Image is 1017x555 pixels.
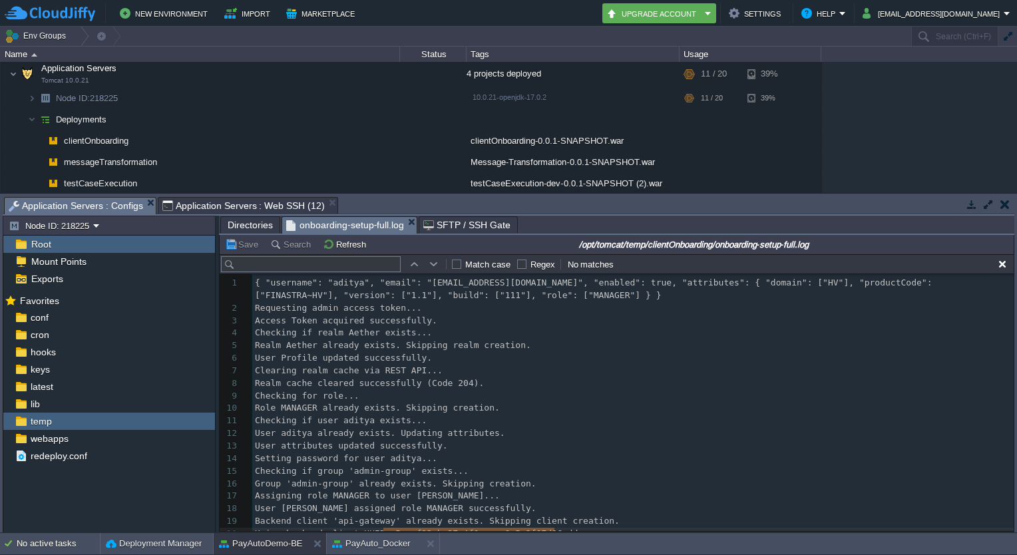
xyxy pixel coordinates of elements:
div: 7 [220,365,240,377]
img: AMDAwAAAACH5BAEAAAAALAAAAAABAAEAAAICRAEAOw== [9,61,17,87]
span: Realm Aether already exists. Skipping realm creation. [255,340,531,350]
span: User aditya already exists. Updating attributes. [255,428,505,438]
a: Exports [29,273,65,285]
a: latest [28,381,55,393]
span: Setting password for user aditya... [255,453,437,463]
div: 4 projects deployed [467,61,680,87]
img: AMDAwAAAACH5BAEAAAAALAAAAAABAAEAAAICRAEAOw== [28,88,36,108]
div: 11 [220,415,240,427]
img: AMDAwAAAACH5BAEAAAAALAAAAAABAAEAAAICRAEAOw== [44,152,63,172]
div: 3 [220,315,240,327]
img: AMDAwAAAACH5BAEAAAAALAAAAAABAAEAAAICRAEAOw== [36,130,44,151]
button: Refresh [323,238,370,250]
span: User attributes updated successfully. [255,441,448,451]
button: [EMAIL_ADDRESS][DOMAIN_NAME] [863,5,1004,21]
div: 39% [747,61,791,87]
div: 14 [220,453,240,465]
div: 17 [220,490,240,502]
div: 11 / 20 [701,88,723,108]
span: SFTP / SSH Gate [423,217,510,233]
span: Application Servers : Configs [9,198,143,214]
button: Save [225,238,262,250]
button: Marketplace [286,5,359,21]
img: AMDAwAAAACH5BAEAAAAALAAAAAABAAEAAAICRAEAOw== [36,88,55,108]
div: 18 [220,502,240,515]
div: 16 [220,478,240,490]
a: keys [28,363,52,375]
span: messageTransformation [63,156,159,168]
span: Access Token acquired successfully. [255,315,437,325]
button: Upgrade Account [606,5,701,21]
span: Tomcat 10.0.21 [41,77,89,85]
span: Checking for role... [255,391,359,401]
span: Using backend client UUID: [255,528,391,538]
button: Deployment Manager [106,537,202,550]
a: temp [28,415,54,427]
div: 8 [220,377,240,390]
span: Checking if realm Aether exists... [255,327,432,337]
span: Checking if user aditya exists... [255,415,427,425]
div: Usage [680,47,821,62]
a: Node ID:218225 [55,92,120,104]
button: PayAuto_Docker [332,537,411,550]
a: webapps [28,433,71,445]
span: Root [29,238,53,250]
span: Application Servers : Web SSH (12) [162,198,325,214]
div: 5 [220,339,240,352]
a: cron [28,329,51,341]
span: Directories [228,217,273,233]
span: Backend client 'api-gateway' already exists. Skipping client creation. [255,516,620,526]
div: 10 [220,402,240,415]
span: 10.0.21-openjdk-17.0.2 [473,93,546,101]
a: testCaseExecution [63,178,139,189]
img: AMDAwAAAACH5BAEAAAAALAAAAAABAAEAAAICRAEAOw== [36,173,44,194]
a: Mount Points [29,256,89,268]
a: Favorites [17,295,61,306]
img: AMDAwAAAACH5BAEAAAAALAAAAAABAAEAAAICRAEAOw== [44,173,63,194]
span: Assigning role MANAGER to user [PERSON_NAME]... [255,490,500,500]
label: Regex [530,260,555,270]
div: 11 / 20 [701,61,727,87]
span: e5caaf23-be37-4f0e-aae9-5a3f87d96add [391,528,578,538]
a: conf [28,311,51,323]
span: Clearing realm cache via REST API... [255,365,443,375]
a: Deployments [55,114,108,125]
div: 20 [220,528,240,540]
button: PayAutoDemo-BE [219,537,303,550]
img: AMDAwAAAACH5BAEAAAAALAAAAAABAAEAAAICRAEAOw== [18,61,37,87]
a: hooks [28,346,58,358]
div: 1 [220,277,240,289]
img: AMDAwAAAACH5BAEAAAAALAAAAAABAAEAAAICRAEAOw== [44,130,63,151]
div: 15 [220,465,240,478]
a: lib [28,398,42,410]
a: clientOnboarding [63,135,130,146]
button: Import [224,5,274,21]
button: Help [801,5,839,21]
button: Search [270,238,315,250]
span: User [PERSON_NAME] assigned role MANAGER successfully. [255,503,536,513]
a: redeploy.conf [28,450,89,462]
a: Application ServersTomcat 10.0.21 [40,63,118,73]
span: Application Servers [40,63,118,74]
button: Env Groups [5,27,71,45]
button: New Environment [120,5,212,21]
button: Settings [729,5,785,21]
label: Match case [465,260,510,270]
div: No active tasks [17,533,100,554]
div: 39% [747,88,791,108]
span: { "username": "aditya", "email": "[EMAIL_ADDRESS][DOMAIN_NAME]", "enabled": true, "attributes": {... [255,277,937,300]
button: Node ID: 218225 [9,220,93,232]
span: onboarding-setup-full.log [286,217,404,234]
span: 218225 [55,92,120,104]
img: AMDAwAAAACH5BAEAAAAALAAAAAABAAEAAAICRAEAOw== [28,109,36,130]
